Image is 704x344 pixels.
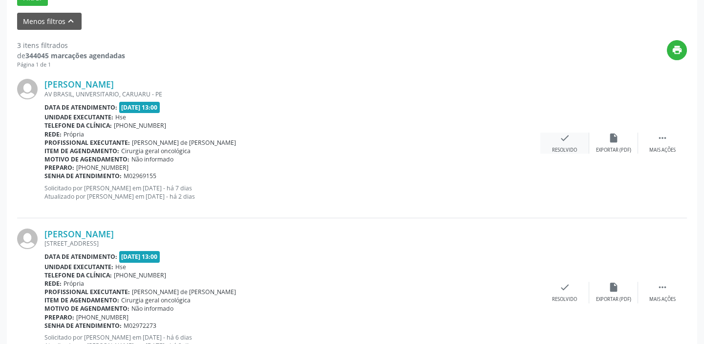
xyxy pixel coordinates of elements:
div: Página 1 de 1 [17,61,125,69]
div: 3 itens filtrados [17,40,125,50]
b: Rede: [44,130,62,138]
b: Telefone da clínica: [44,121,112,130]
b: Senha de atendimento: [44,321,122,330]
img: img [17,229,38,249]
span: Não informado [131,155,173,163]
span: Não informado [131,304,173,313]
i: insert_drive_file [608,282,619,293]
span: [DATE] 13:00 [119,251,160,262]
span: Hse [115,113,126,121]
span: [PHONE_NUMBER] [114,121,166,130]
b: Item de agendamento: [44,296,119,304]
div: Exportar (PDF) [596,296,631,303]
span: Própria [64,279,84,288]
div: Resolvido [552,147,577,154]
b: Profissional executante: [44,288,130,296]
b: Telefone da clínica: [44,271,112,279]
b: Motivo de agendamento: [44,304,129,313]
b: Rede: [44,279,62,288]
button: Menos filtroskeyboard_arrow_up [17,13,82,30]
span: [PHONE_NUMBER] [114,271,166,279]
i:  [657,133,668,143]
b: Unidade executante: [44,263,113,271]
span: Cirurgia geral oncológica [121,296,191,304]
div: Mais ações [649,147,676,154]
div: de [17,50,125,61]
b: Motivo de agendamento: [44,155,129,163]
button: print [667,40,687,60]
a: [PERSON_NAME] [44,79,114,90]
span: M02969155 [124,172,156,180]
div: Exportar (PDF) [596,147,631,154]
img: img [17,79,38,99]
i:  [657,282,668,293]
span: [PERSON_NAME] de [PERSON_NAME] [132,288,236,296]
strong: 344045 marcações agendadas [25,51,125,60]
span: [PHONE_NUMBER] [76,163,128,172]
i: keyboard_arrow_up [65,16,76,26]
b: Data de atendimento: [44,252,117,261]
i: check [559,133,570,143]
span: Cirurgia geral oncológica [121,147,191,155]
b: Preparo: [44,313,74,321]
b: Unidade executante: [44,113,113,121]
b: Item de agendamento: [44,147,119,155]
span: [DATE] 13:00 [119,102,160,113]
b: Senha de atendimento: [44,172,122,180]
b: Preparo: [44,163,74,172]
div: [STREET_ADDRESS] [44,239,540,248]
span: Própria [64,130,84,138]
a: [PERSON_NAME] [44,229,114,239]
p: Solicitado por [PERSON_NAME] em [DATE] - há 7 dias Atualizado por [PERSON_NAME] em [DATE] - há 2 ... [44,184,540,201]
div: Mais ações [649,296,676,303]
div: AV BRASIL, UNIVERSITARIO, CARUARU - PE [44,90,540,98]
span: [PERSON_NAME] de [PERSON_NAME] [132,138,236,147]
span: Hse [115,263,126,271]
i: check [559,282,570,293]
span: M02972273 [124,321,156,330]
b: Data de atendimento: [44,103,117,112]
div: Resolvido [552,296,577,303]
b: Profissional executante: [44,138,130,147]
i: insert_drive_file [608,133,619,143]
span: [PHONE_NUMBER] [76,313,128,321]
i: print [672,45,683,55]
